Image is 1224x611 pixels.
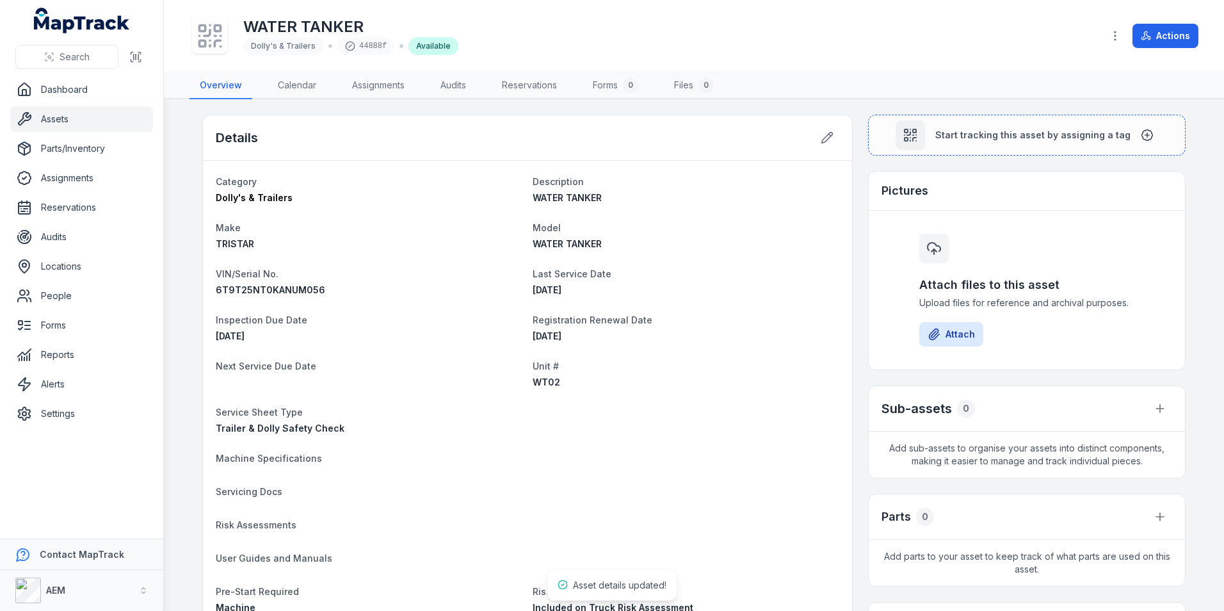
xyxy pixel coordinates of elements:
span: Asset details updated! [573,580,666,591]
span: Dolly's & Trailers [251,41,316,51]
a: Settings [10,401,153,427]
time: 20/10/2025, 12:00:00 am [533,330,561,341]
span: Description [533,176,584,187]
span: Category [216,176,257,187]
span: Last Service Date [533,268,611,279]
a: Overview [189,72,252,99]
span: Registration Renewal Date [533,314,652,325]
a: Files0 [664,72,724,99]
span: Inspection Due Date [216,314,307,325]
span: Search [60,51,90,63]
a: Reports [10,342,153,368]
a: Forms [10,313,153,338]
span: WATER TANKER [533,192,602,203]
button: Start tracking this asset by assigning a tag [868,115,1186,156]
span: Pre-Start Required [216,586,299,597]
h1: WATER TANKER [243,17,458,37]
h2: Details [216,129,258,147]
a: Locations [10,254,153,279]
span: WT02 [533,377,560,387]
button: Attach [919,322,983,346]
div: Available [408,37,458,55]
strong: Contact MapTrack [40,549,124,560]
span: [DATE] [533,284,561,295]
a: Reservations [492,72,567,99]
a: Forms0 [583,72,648,99]
span: [DATE] [533,330,561,341]
span: [DATE] [216,330,245,341]
a: Dashboard [10,77,153,102]
a: Audits [10,224,153,250]
a: MapTrack [34,8,130,33]
span: Risk Assessments [216,519,296,530]
a: Calendar [268,72,326,99]
span: Upload files for reference and archival purposes. [919,297,1134,309]
div: 0 [698,77,714,93]
a: Reservations [10,195,153,220]
span: User Guides and Manuals [216,553,332,564]
a: Assignments [342,72,415,99]
strong: AEM [46,585,65,596]
span: Service Sheet Type [216,407,303,418]
a: People [10,283,153,309]
h3: Pictures [882,182,928,200]
span: VIN/Serial No. [216,268,278,279]
span: Start tracking this asset by assigning a tag [935,129,1131,142]
a: Assets [10,106,153,132]
button: Search [15,45,118,69]
span: Add sub-assets to organise your assets into distinct components, making it easier to manage and t... [869,432,1185,478]
span: Model [533,222,561,233]
span: Dolly's & Trailers [216,192,293,203]
h3: Attach files to this asset [919,276,1134,294]
span: Risk Assessment needed? [533,586,650,597]
span: Next Service Due Date [216,361,316,371]
a: Parts/Inventory [10,136,153,161]
div: 0 [916,508,934,526]
span: Machine Specifications [216,453,322,464]
span: Trailer & Dolly Safety Check [216,423,344,434]
time: 03/08/2023, 12:00:00 am [533,284,561,295]
span: Make [216,222,241,233]
span: Servicing Docs [216,486,282,497]
a: Assignments [10,165,153,191]
h3: Parts [882,508,911,526]
a: Audits [430,72,476,99]
h2: Sub-assets [882,400,952,418]
div: 0 [957,400,975,418]
time: 20/10/2025, 12:00:00 am [216,330,245,341]
button: Actions [1132,24,1198,48]
span: WATER TANKER [533,238,602,249]
div: 44888f [337,37,394,55]
span: Unit # [533,361,559,371]
span: TRISTAR [216,238,254,249]
span: Add parts to your asset to keep track of what parts are used on this asset. [869,540,1185,586]
span: 6T9T25NT0KANUM056 [216,284,325,295]
a: Alerts [10,371,153,397]
div: 0 [623,77,638,93]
